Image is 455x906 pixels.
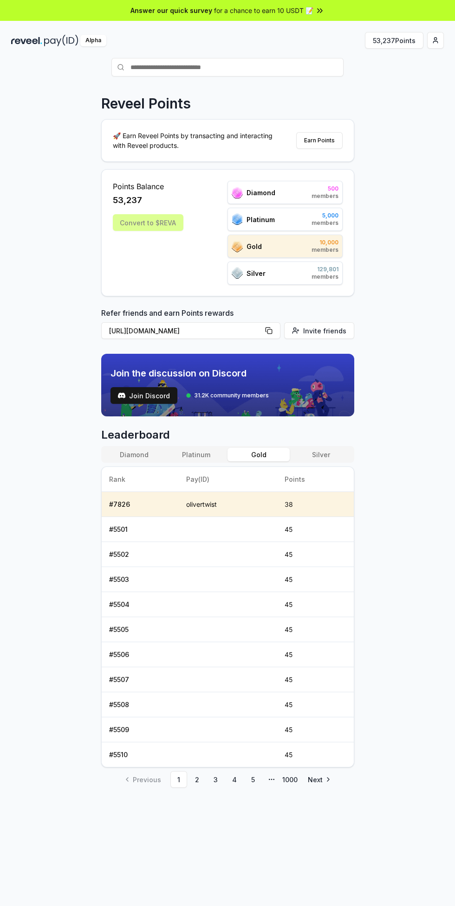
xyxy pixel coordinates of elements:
[312,273,338,281] span: members
[277,742,353,767] td: 45
[179,467,277,492] th: Pay(ID)
[227,448,290,461] button: Gold
[277,592,353,617] td: 45
[129,391,170,401] span: Join Discord
[113,194,142,207] span: 53,237
[312,246,338,254] span: members
[312,192,338,200] span: members
[312,239,338,246] span: 10,000
[245,771,261,788] a: 5
[102,717,179,742] td: # 5509
[284,322,354,339] button: Invite friends
[101,95,191,112] p: Reveel Points
[101,307,354,343] div: Refer friends and earn Points rewards
[277,567,353,592] td: 45
[80,35,106,46] div: Alpha
[110,387,177,404] a: testJoin Discord
[232,267,243,279] img: ranks_icon
[102,592,179,617] td: # 5504
[101,322,280,339] button: [URL][DOMAIN_NAME]
[277,667,353,692] td: 45
[247,268,266,278] span: Silver
[130,6,212,15] span: Answer our quick survey
[300,771,337,788] a: Go to next page
[296,132,343,149] button: Earn Points
[303,326,346,336] span: Invite friends
[277,517,353,542] td: 45
[113,131,280,150] p: 🚀 Earn Reveel Points by transacting and interacting with Reveel products.
[247,215,275,224] span: Platinum
[312,266,338,273] span: 129,801
[11,35,42,46] img: reveel_dark
[113,181,183,192] span: Points Balance
[110,387,177,404] button: Join Discord
[102,467,179,492] th: Rank
[282,771,299,788] a: 1000
[226,771,243,788] a: 4
[312,185,338,192] span: 500
[102,617,179,642] td: # 5505
[101,354,354,416] img: discord_banner
[365,32,423,49] button: 53,237Points
[103,448,165,461] button: Diamond
[102,667,179,692] td: # 5507
[308,775,323,785] span: Next
[179,492,277,517] td: olivertwist
[102,642,179,667] td: # 5506
[247,188,275,198] span: Diamond
[101,771,354,788] nav: pagination
[102,742,179,767] td: # 5510
[102,517,179,542] td: # 5501
[277,467,353,492] th: Points
[214,6,313,15] span: for a chance to earn 10 USDT 📝
[102,692,179,717] td: # 5508
[194,392,269,399] span: 31.2K community members
[232,187,243,198] img: ranks_icon
[277,492,353,517] td: 38
[277,642,353,667] td: 45
[102,492,179,517] td: # 7826
[102,567,179,592] td: # 5503
[247,242,262,251] span: Gold
[277,692,353,717] td: 45
[102,542,179,567] td: # 5502
[101,427,354,442] span: Leaderboard
[232,213,243,225] img: ranks_icon
[277,617,353,642] td: 45
[290,448,352,461] button: Silver
[170,771,187,788] a: 1
[165,448,227,461] button: Platinum
[277,542,353,567] td: 45
[312,219,338,227] span: members
[118,392,125,399] img: test
[110,367,269,380] span: Join the discussion on Discord
[277,717,353,742] td: 45
[312,212,338,219] span: 5,000
[44,35,78,46] img: pay_id
[189,771,206,788] a: 2
[208,771,224,788] a: 3
[232,241,243,252] img: ranks_icon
